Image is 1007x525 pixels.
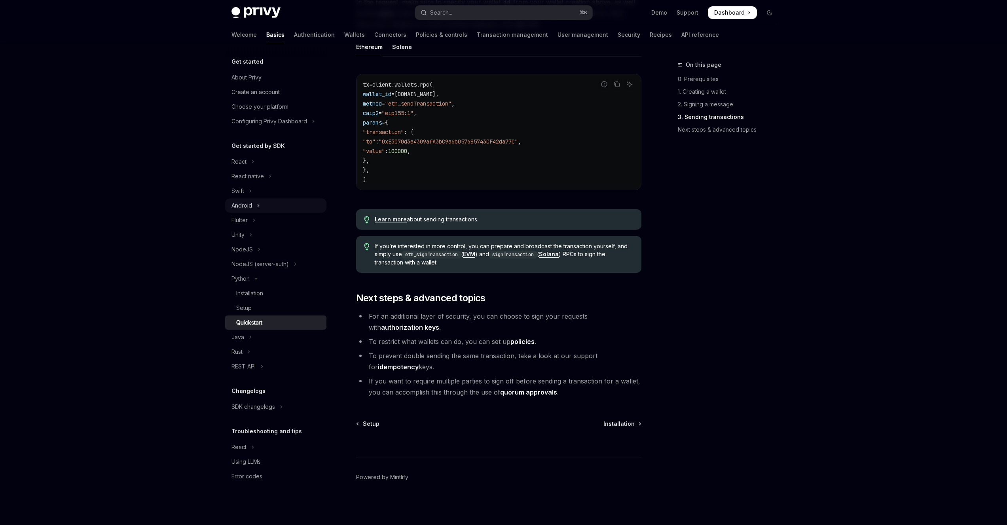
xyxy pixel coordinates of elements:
[763,6,776,19] button: Toggle dark mode
[385,100,451,107] span: "eth_sendTransaction"
[225,169,326,183] button: Toggle React native section
[225,198,326,213] button: Toggle Android section
[382,110,413,117] span: "eip155:1"
[382,119,385,126] span: =
[225,400,326,414] button: Toggle SDK changelogs section
[231,274,250,283] div: Python
[388,147,407,155] span: 100000
[558,25,608,44] a: User management
[231,157,247,166] div: React
[231,332,244,342] div: Java
[363,147,385,155] span: "value"
[225,100,326,114] a: Choose your platform
[225,155,326,169] button: Toggle React section
[363,100,382,107] span: method
[677,9,698,17] a: Support
[363,81,369,88] span: tx
[539,251,559,258] a: Solana
[363,157,369,164] span: },
[356,350,641,372] li: To prevent double sending the same transaction, take a look at our support for keys.
[363,420,379,428] span: Setup
[392,38,412,56] div: Solana
[477,25,548,44] a: Transaction management
[231,172,264,181] div: React native
[225,257,326,271] button: Toggle NodeJS (server-auth) section
[231,57,263,66] h5: Get started
[375,242,633,266] span: If you’re interested in more control, you can prepare and broadcast the transaction yourself, and...
[375,216,407,223] a: Learn more
[363,128,404,136] span: "transaction"
[363,176,366,183] span: )
[225,455,326,469] a: Using LLMs
[231,427,302,436] h5: Troubleshooting and tips
[599,79,609,89] button: Report incorrect code
[369,81,372,88] span: =
[382,100,385,107] span: =
[714,9,745,17] span: Dashboard
[451,100,455,107] span: ,
[225,85,326,99] a: Create an account
[231,215,248,225] div: Flutter
[678,98,782,111] a: 2. Signing a message
[624,79,635,89] button: Ask AI
[357,420,379,428] a: Setup
[402,251,461,259] code: eth_signTransaction
[579,9,588,16] span: ⌘ K
[356,473,408,481] a: Powered by Mintlify
[225,359,326,374] button: Toggle REST API section
[372,81,432,88] span: client.wallets.rpc(
[708,6,757,19] a: Dashboard
[618,25,640,44] a: Security
[225,440,326,454] button: Toggle React section
[363,166,369,174] span: },
[374,25,406,44] a: Connectors
[379,110,382,117] span: =
[225,114,326,128] button: Toggle Configuring Privy Dashboard section
[225,301,326,315] a: Setup
[231,457,261,466] div: Using LLMs
[231,386,265,396] h5: Changelogs
[363,91,391,98] span: wallet_id
[500,388,557,397] a: quorum approvals
[225,70,326,85] a: About Privy
[231,201,252,210] div: Android
[231,87,280,97] div: Create an account
[678,123,782,136] a: Next steps & advanced topics
[678,73,782,85] a: 0. Prerequisites
[231,245,253,254] div: NodeJS
[356,376,641,398] li: If you want to require multiple parties to sign off before sending a transaction for a wallet, yo...
[385,119,388,126] span: {
[375,215,633,223] span: about sending transactions.
[231,102,288,111] div: Choose your platform
[463,251,475,258] a: EVM
[510,338,535,346] a: policies
[678,111,782,123] a: 3. Sending transactions
[231,25,257,44] a: Welcome
[231,117,307,126] div: Configuring Privy Dashboard
[381,323,439,332] a: authorization keys
[394,91,439,98] span: [DOMAIN_NAME],
[266,25,284,44] a: Basics
[225,330,326,344] button: Toggle Java section
[356,336,641,347] li: To restrict what wallets can do, you can set up .
[344,25,365,44] a: Wallets
[415,6,592,20] button: Open search
[430,8,452,17] div: Search...
[650,25,672,44] a: Recipes
[363,119,382,126] span: params
[231,362,256,371] div: REST API
[404,128,413,136] span: : {
[356,38,383,56] div: Ethereum
[364,216,370,223] svg: Tip
[378,363,419,371] a: idempotency
[489,251,537,259] code: signTransaction
[356,292,485,304] span: Next steps & advanced topics
[225,184,326,198] button: Toggle Swift section
[225,213,326,227] button: Toggle Flutter section
[364,243,370,250] svg: Tip
[681,25,719,44] a: API reference
[225,345,326,359] button: Toggle Rust section
[612,79,622,89] button: Copy the contents from the code block
[413,110,417,117] span: ,
[356,311,641,333] li: For an additional layer of security, you can choose to sign your requests with .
